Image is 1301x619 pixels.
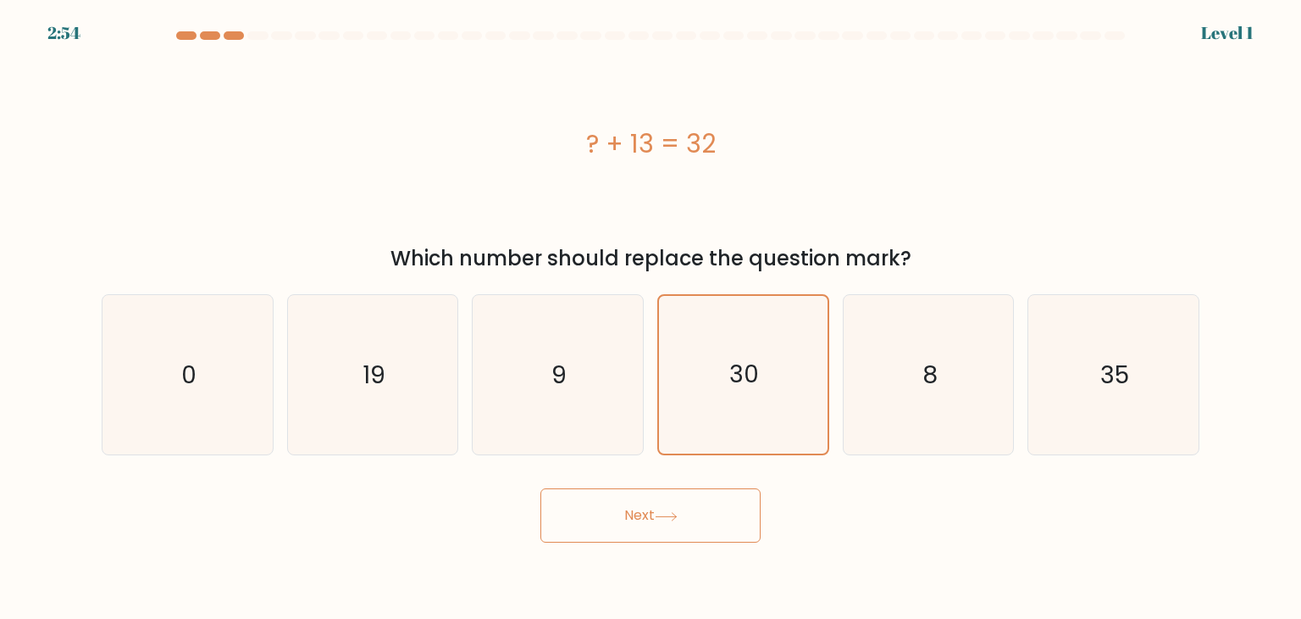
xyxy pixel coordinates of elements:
text: 8 [922,358,938,392]
div: Which number should replace the question mark? [112,243,1189,274]
div: 2:54 [47,20,80,46]
text: 9 [552,358,567,392]
text: 35 [1100,358,1129,392]
text: 0 [181,358,197,392]
div: Level 1 [1201,20,1254,46]
text: 19 [363,358,385,392]
text: 30 [730,359,760,392]
div: ? + 13 = 32 [102,125,1199,163]
button: Next [540,488,761,543]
